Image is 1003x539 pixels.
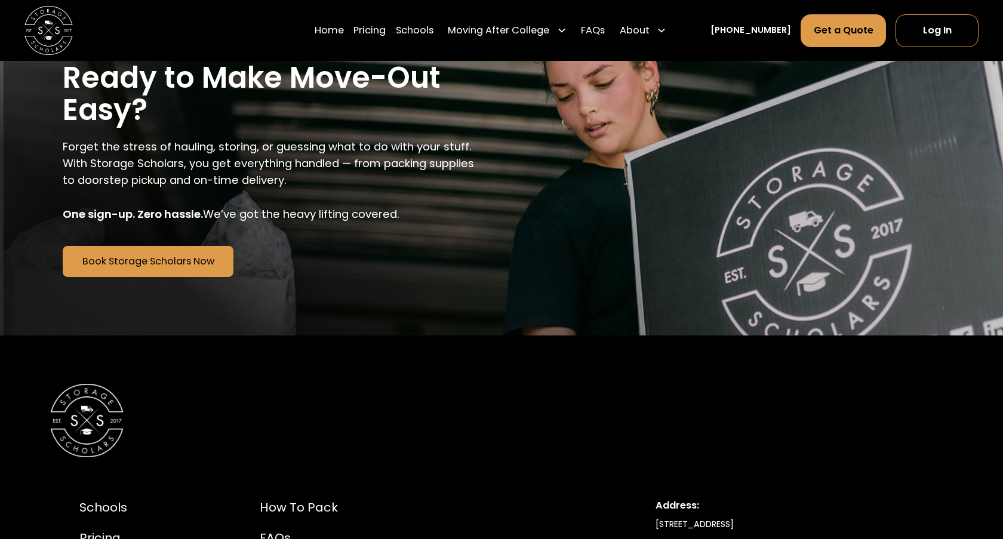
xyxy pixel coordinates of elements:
[620,23,650,38] div: About
[63,62,477,127] h1: Ready to Make Move-Out Easy?
[581,13,605,47] a: FAQs
[443,13,571,47] div: Moving After College
[353,13,386,47] a: Pricing
[448,23,549,38] div: Moving After College
[896,14,979,47] a: Log In
[63,246,233,277] a: Book Storage Scholars Now
[24,6,73,55] a: home
[50,384,124,457] img: Storage Scholars Logomark.
[63,206,399,223] p: We’ve got the heavy lifting covered.
[396,13,433,47] a: Schools
[63,207,203,221] strong: One sign-up. Zero hassle.
[656,498,924,513] div: Address:
[24,6,73,55] img: Storage Scholars main logo
[656,518,924,531] div: [STREET_ADDRESS]
[79,498,156,517] a: Schools
[315,13,344,47] a: Home
[63,138,477,188] p: Forget the stress of hauling, storing, or guessing what to do with your stuff. With Storage Schol...
[710,24,791,36] a: [PHONE_NUMBER]
[615,13,672,47] div: About
[801,14,886,47] a: Get a Quote
[260,498,387,517] a: How to Pack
